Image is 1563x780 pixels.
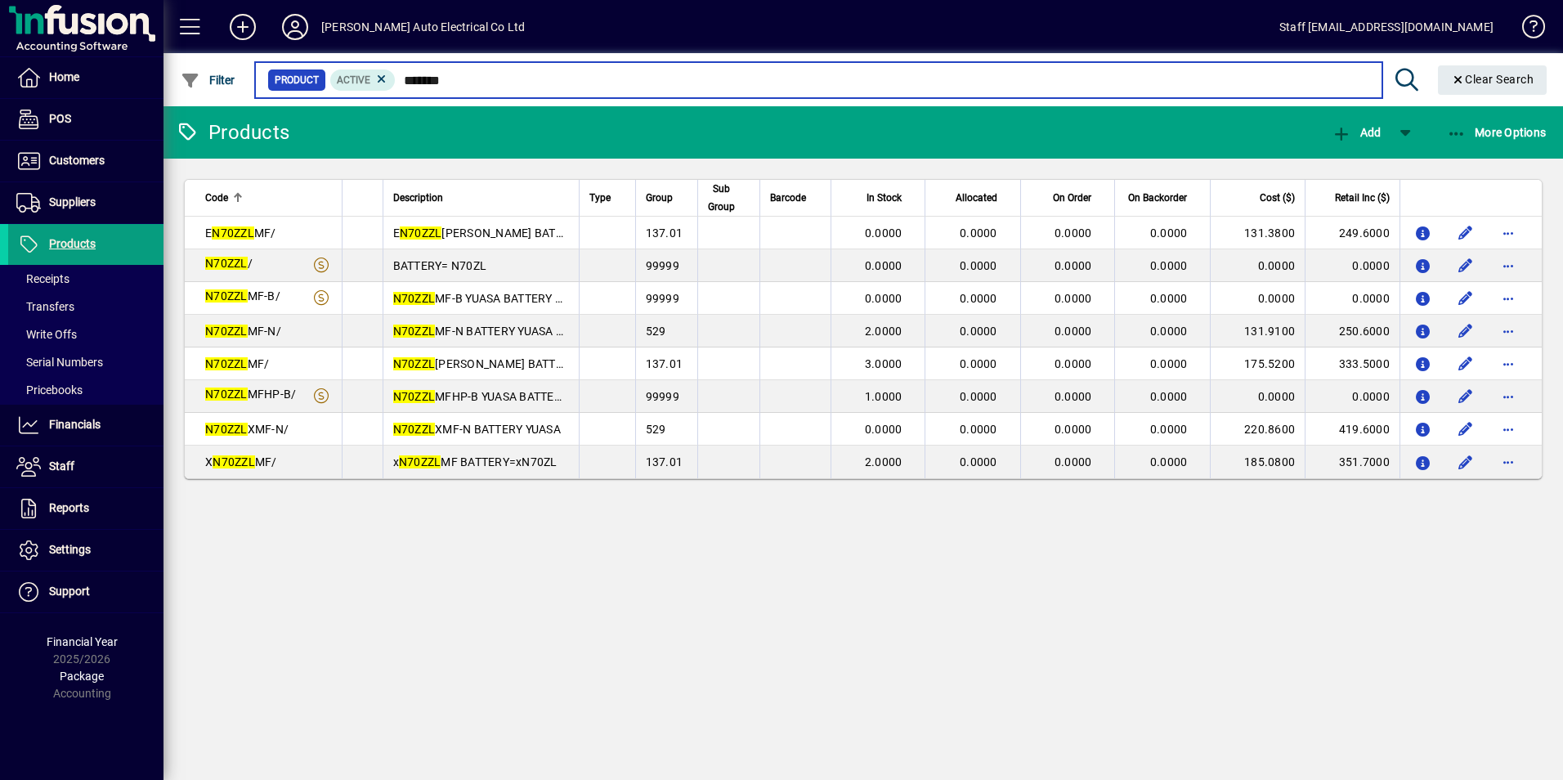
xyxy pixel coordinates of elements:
[646,423,666,436] span: 529
[1055,390,1092,403] span: 0.0000
[1335,189,1390,207] span: Retail Inc ($)
[393,423,436,436] em: N70ZZL
[1453,351,1479,377] button: Edit
[181,74,235,87] span: Filter
[1495,285,1521,312] button: More options
[1495,220,1521,246] button: More options
[393,325,587,338] span: MF-N BATTERY YUASA ECON
[1453,449,1479,475] button: Edit
[49,112,71,125] span: POS
[865,390,902,403] span: 1.0000
[770,189,821,207] div: Barcode
[393,189,569,207] div: Description
[865,455,902,468] span: 2.0000
[1438,65,1547,95] button: Clear
[337,74,370,86] span: Active
[205,388,296,401] span: MFHP-B/
[1447,126,1547,139] span: More Options
[1305,217,1400,249] td: 249.6000
[1495,416,1521,442] button: More options
[47,635,118,648] span: Financial Year
[646,189,673,207] span: Group
[865,357,902,370] span: 3.0000
[8,376,163,404] a: Pricebooks
[49,154,105,167] span: Customers
[1495,383,1521,410] button: More options
[393,357,622,370] span: [PERSON_NAME] BATTERY= N70ZL
[205,257,253,270] span: /
[393,292,641,305] span: MF-B YUASA BATTERY HIGH CAPACITY
[49,543,91,556] span: Settings
[646,259,679,272] span: 99999
[1495,351,1521,377] button: More options
[960,226,997,240] span: 0.0000
[1453,285,1479,312] button: Edit
[49,585,90,598] span: Support
[1305,380,1400,413] td: 0.0000
[1210,380,1305,413] td: 0.0000
[205,257,248,270] em: N70ZZL
[49,459,74,473] span: Staff
[770,189,806,207] span: Barcode
[841,189,917,207] div: In Stock
[393,455,558,468] span: x MF BATTERY=xN70ZL
[1305,413,1400,446] td: 419.6000
[16,300,74,313] span: Transfers
[330,69,396,91] mat-chip: Activation Status: Active
[646,390,679,403] span: 99999
[176,119,289,146] div: Products
[1150,390,1188,403] span: 0.0000
[646,292,679,305] span: 99999
[8,348,163,376] a: Serial Numbers
[393,357,436,370] em: N70ZZL
[1150,357,1188,370] span: 0.0000
[393,390,670,403] span: MFHP-B YUASA BATTERY ECON = MF
[1210,446,1305,478] td: 185.0800
[393,189,443,207] span: Description
[393,226,584,240] span: E [PERSON_NAME] BATTERY
[393,390,436,403] em: N70ZZL
[1510,3,1543,56] a: Knowledge Base
[1150,259,1188,272] span: 0.0000
[960,455,997,468] span: 0.0000
[16,356,103,369] span: Serial Numbers
[1055,226,1092,240] span: 0.0000
[213,455,255,468] em: N70ZZL
[935,189,1011,207] div: Allocated
[275,72,319,88] span: Product
[205,189,332,207] div: Code
[205,423,289,436] span: XMF-N/
[865,259,902,272] span: 0.0000
[1453,318,1479,344] button: Edit
[205,357,248,370] em: N70ZZL
[865,226,902,240] span: 0.0000
[321,14,525,40] div: [PERSON_NAME] Auto Electrical Co Ltd
[8,99,163,140] a: POS
[1305,315,1400,347] td: 250.6000
[1055,325,1092,338] span: 0.0000
[1453,383,1479,410] button: Edit
[205,289,280,303] span: MF-B/
[1031,189,1107,207] div: On Order
[1055,259,1092,272] span: 0.0000
[1128,189,1187,207] span: On Backorder
[49,70,79,83] span: Home
[205,226,276,240] span: E MF/
[1305,249,1400,282] td: 0.0000
[1453,253,1479,279] button: Edit
[1305,347,1400,380] td: 333.5000
[1150,325,1188,338] span: 0.0000
[49,237,96,250] span: Products
[960,390,997,403] span: 0.0000
[269,12,321,42] button: Profile
[49,418,101,431] span: Financials
[393,325,436,338] em: N70ZZL
[960,292,997,305] span: 0.0000
[960,259,997,272] span: 0.0000
[205,423,248,436] em: N70ZZL
[1053,189,1091,207] span: On Order
[205,357,269,370] span: MF/
[1055,455,1092,468] span: 0.0000
[8,446,163,487] a: Staff
[1279,14,1494,40] div: Staff [EMAIL_ADDRESS][DOMAIN_NAME]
